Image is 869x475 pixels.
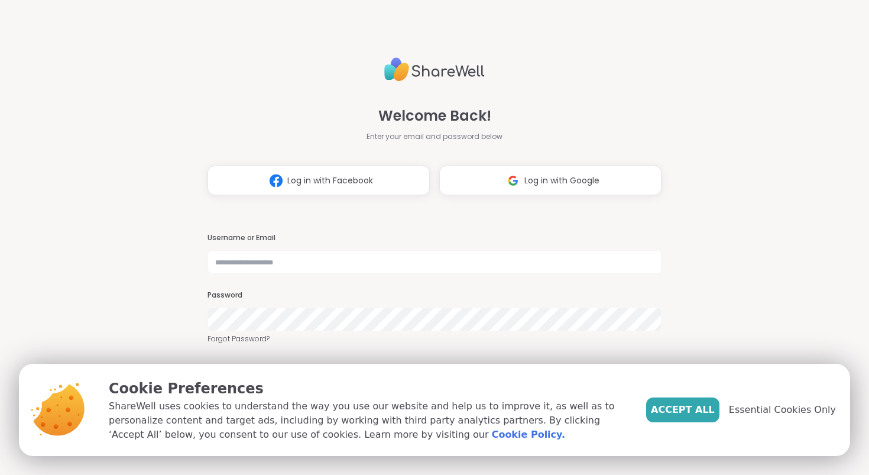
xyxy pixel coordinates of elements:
[524,175,599,187] span: Log in with Google
[207,334,662,344] a: Forgot Password?
[367,131,502,142] span: Enter your email and password below
[207,233,662,243] h3: Username or Email
[109,378,627,399] p: Cookie Preferences
[646,398,719,422] button: Accept All
[207,166,430,195] button: Log in with Facebook
[287,175,373,187] span: Log in with Facebook
[384,53,485,86] img: ShareWell Logo
[729,403,836,417] span: Essential Cookies Only
[207,290,662,300] h3: Password
[492,428,565,442] a: Cookie Policy.
[651,403,715,417] span: Accept All
[265,170,287,192] img: ShareWell Logomark
[439,166,662,195] button: Log in with Google
[109,399,627,442] p: ShareWell uses cookies to understand the way you use our website and help us to improve it, as we...
[378,105,491,127] span: Welcome Back!
[502,170,524,192] img: ShareWell Logomark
